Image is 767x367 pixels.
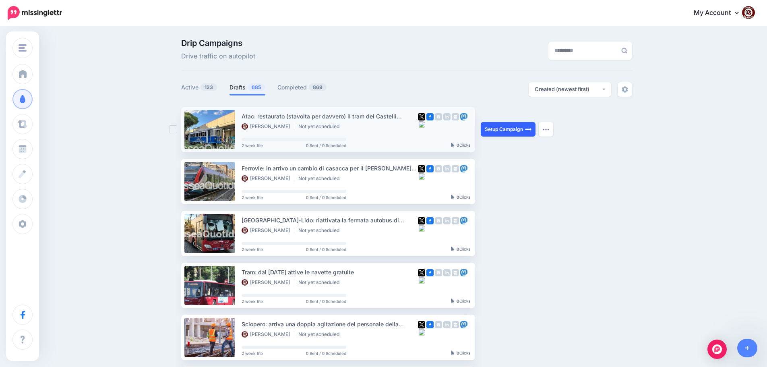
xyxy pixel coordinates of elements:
[460,217,467,224] img: mastodon-square.png
[525,126,531,133] img: arrow-long-right-white.png
[457,350,459,355] b: 0
[451,247,470,252] div: Clicks
[621,48,627,54] img: search-grey-6.png
[242,112,418,121] div: Atac: restaurato (stavolta per davvero) il tram dei Castelli all’Anagnina
[306,195,346,199] span: 0 Sent / 0 Scheduled
[443,269,451,276] img: linkedin-grey-square.png
[452,269,459,276] img: google_business-grey-square.png
[452,321,459,328] img: google_business-grey-square.png
[460,113,467,120] img: mastodon-square.png
[435,269,442,276] img: instagram-grey-square.png
[460,165,467,172] img: mastodon-square.png
[443,165,451,172] img: linkedin-grey-square.png
[298,227,343,234] li: Not yet scheduled
[435,165,442,172] img: instagram-grey-square.png
[418,321,425,328] img: twitter-square.png
[418,172,425,180] img: bluesky-grey-square.png
[451,299,470,304] div: Clicks
[298,331,343,338] li: Not yet scheduled
[242,351,263,355] span: 2 week lite
[426,269,434,276] img: facebook-square.png
[435,321,442,328] img: instagram-grey-square.png
[277,83,327,92] a: Completed869
[242,299,263,303] span: 2 week lite
[181,83,217,92] a: Active123
[457,299,459,303] b: 0
[460,269,467,276] img: mastodon-square.png
[707,340,727,359] div: Open Intercom Messenger
[418,328,425,336] img: bluesky-grey-square.png
[242,319,418,329] div: Sciopero: arriva una doppia agitazione del personale della manutenzione e degli appalti ferroviari
[298,279,343,286] li: Not yet scheduled
[306,247,346,251] span: 0 Sent / 0 Scheduled
[242,279,294,286] li: [PERSON_NAME]
[686,3,755,23] a: My Account
[452,165,459,172] img: google_business-grey-square.png
[229,83,265,92] a: Drafts685
[418,224,425,232] img: bluesky-grey-square.png
[8,6,62,20] img: Missinglettr
[451,351,470,356] div: Clicks
[481,122,535,137] a: Setup Campaign
[452,113,459,120] img: google_business-grey-square.png
[242,143,263,147] span: 2 week lite
[242,331,294,338] li: [PERSON_NAME]
[418,269,425,276] img: twitter-square.png
[306,143,346,147] span: 0 Sent / 0 Scheduled
[418,165,425,172] img: twitter-square.png
[443,113,451,120] img: linkedin-grey-square.png
[298,175,343,182] li: Not yet scheduled
[242,175,294,182] li: [PERSON_NAME]
[248,83,265,91] span: 685
[181,39,255,47] span: Drip Campaigns
[418,276,425,284] img: bluesky-grey-square.png
[426,165,434,172] img: facebook-square.png
[242,247,263,251] span: 2 week lite
[19,44,27,52] img: menu.png
[418,113,425,120] img: twitter-square.png
[242,267,418,277] div: Tram: dal [DATE] attive le navette gratuite
[306,299,346,303] span: 0 Sent / 0 Scheduled
[298,123,343,130] li: Not yet scheduled
[242,227,294,234] li: [PERSON_NAME]
[451,143,470,148] div: Clicks
[435,217,442,224] img: instagram-grey-square.png
[460,321,467,328] img: mastodon-square.png
[451,143,455,147] img: pointer-grey-darker.png
[451,247,455,251] img: pointer-grey-darker.png
[457,143,459,147] b: 0
[426,217,434,224] img: facebook-square.png
[451,195,455,199] img: pointer-grey-darker.png
[529,82,611,97] button: Created (newest first)
[443,217,451,224] img: linkedin-grey-square.png
[242,123,294,130] li: [PERSON_NAME]
[418,217,425,224] img: twitter-square.png
[457,195,459,199] b: 0
[622,86,628,93] img: settings-grey.png
[418,120,425,128] img: bluesky-grey-square.png
[309,83,327,91] span: 869
[306,351,346,355] span: 0 Sent / 0 Scheduled
[426,321,434,328] img: facebook-square.png
[242,164,418,173] div: Ferrovie: in arrivo un cambio di casacca per il [PERSON_NAME] Express
[181,51,255,62] span: Drive traffic on autopilot
[435,113,442,120] img: instagram-grey-square.png
[426,113,434,120] img: facebook-square.png
[242,195,263,199] span: 2 week lite
[452,217,459,224] img: google_business-grey-square.png
[443,321,451,328] img: linkedin-grey-square.png
[543,128,549,131] img: dots.png
[242,216,418,225] div: [GEOGRAPHIC_DATA]-Lido: riattivata la fermata autobus di [GEOGRAPHIC_DATA]
[451,195,470,200] div: Clicks
[201,83,217,91] span: 123
[451,299,455,303] img: pointer-grey-darker.png
[451,350,455,355] img: pointer-grey-darker.png
[457,247,459,251] b: 0
[535,85,602,93] div: Created (newest first)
